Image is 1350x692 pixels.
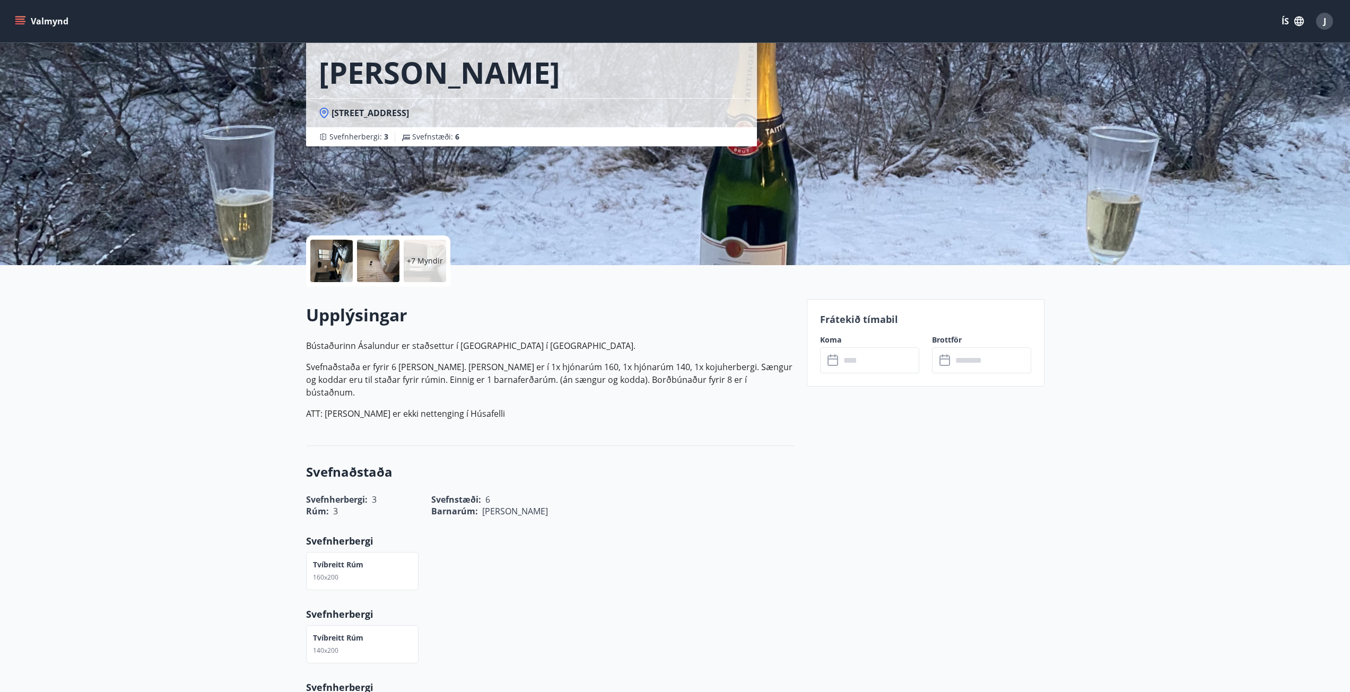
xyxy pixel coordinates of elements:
[332,107,409,119] span: [STREET_ADDRESS]
[455,132,459,142] span: 6
[306,361,794,399] p: Svefnaðstaða er fyrir 6 [PERSON_NAME]. [PERSON_NAME] er í 1x hjónarúm 160, 1x hjónarúm 140, 1x ko...
[932,335,1031,345] label: Brottför
[306,463,794,481] h3: Svefnaðstaða
[306,407,794,420] p: ATT: [PERSON_NAME] er ekki nettenging í Húsafelli
[412,132,459,142] span: Svefnstæði :
[306,607,794,621] p: Svefnherbergi
[1312,8,1337,34] button: J
[313,559,363,570] p: Tvíbreitt rúm
[482,505,548,517] span: [PERSON_NAME]
[333,505,338,517] span: 3
[306,534,794,548] p: Svefnherbergi
[384,132,388,142] span: 3
[1276,12,1310,31] button: ÍS
[1323,15,1326,27] span: J
[820,335,919,345] label: Koma
[313,573,338,582] span: 160x200
[820,312,1031,326] p: Frátekið tímabil
[313,646,338,655] span: 140x200
[431,505,478,517] span: Barnarúm :
[306,303,794,327] h2: Upplýsingar
[329,132,388,142] span: Svefnherbergi :
[319,52,560,92] h1: [PERSON_NAME]
[306,505,329,517] span: Rúm :
[407,256,443,266] p: +7 Myndir
[306,339,794,352] p: Bústaðurinn Ásalundur er staðsettur í [GEOGRAPHIC_DATA] í [GEOGRAPHIC_DATA].
[313,633,363,643] p: Tvíbreitt rúm
[13,12,73,31] button: menu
